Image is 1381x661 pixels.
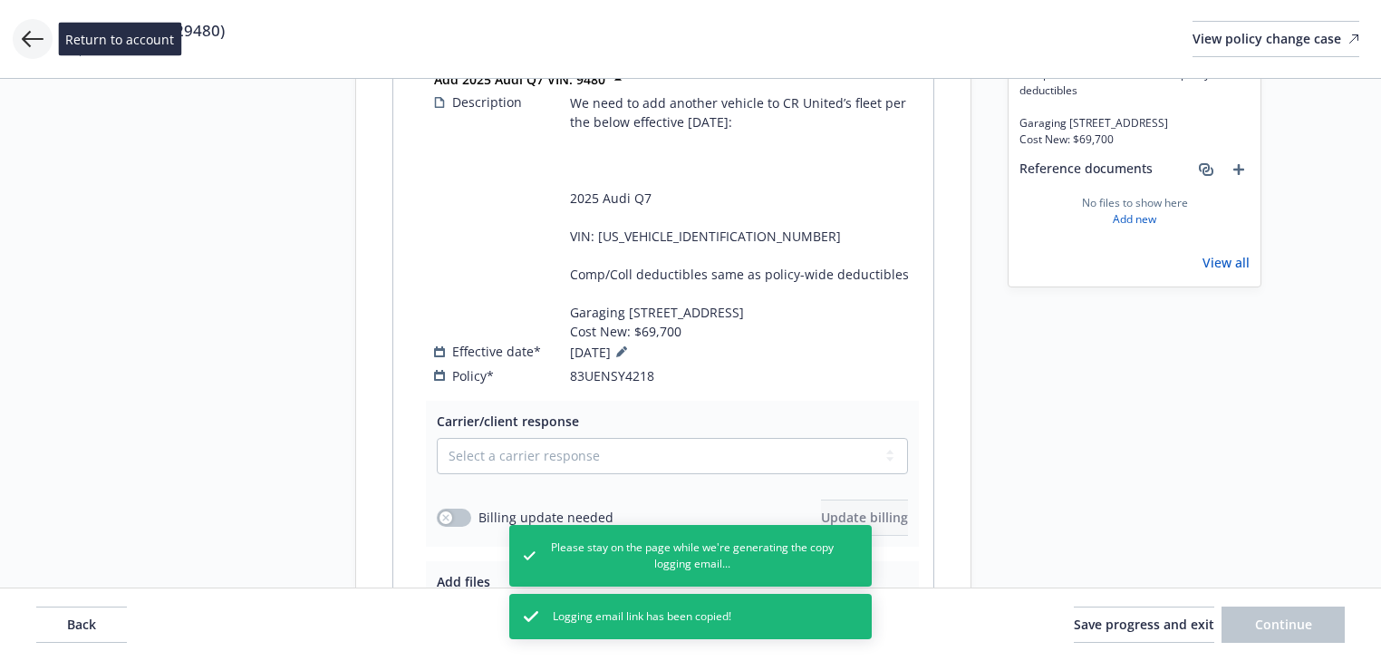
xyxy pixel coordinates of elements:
[570,341,633,363] span: [DATE]
[1074,607,1214,643] button: Save progress and exit
[821,509,908,526] span: Update billing
[1193,21,1359,57] a: View policy change case
[452,92,522,112] span: Description
[36,607,127,643] button: Back
[437,573,490,590] span: Add files
[452,366,494,385] span: Policy*
[1195,159,1217,180] a: associate
[452,342,541,361] span: Effective date*
[65,30,174,49] span: Return to account
[1113,211,1156,228] a: Add new
[1082,195,1188,211] span: No files to show here
[1228,159,1250,180] a: add
[550,539,835,572] span: Please stay on the page while we're generating the copy logging email...
[1074,616,1214,633] span: Save progress and exit
[1202,253,1250,272] a: View all
[437,413,579,430] span: Carrier/client response
[570,366,654,385] span: 83UENSY4218
[478,508,613,527] span: Billing update needed
[1019,159,1153,180] span: Reference documents
[1222,607,1345,643] button: Continue
[553,608,731,625] span: Logging email link has been copied!
[434,71,605,88] strong: Add 2025 Audi Q7 VIN: 9480
[570,93,918,341] span: We need to add another vehicle to CR United’s fleet per the below effective [DATE]: 2025 Audi Q7 ...
[821,500,908,536] button: Update billing
[67,616,96,633] span: Back
[1193,22,1359,56] div: View policy change case
[1255,616,1312,633] span: Continue
[65,20,225,42] span: Add Audi Q7 (029480)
